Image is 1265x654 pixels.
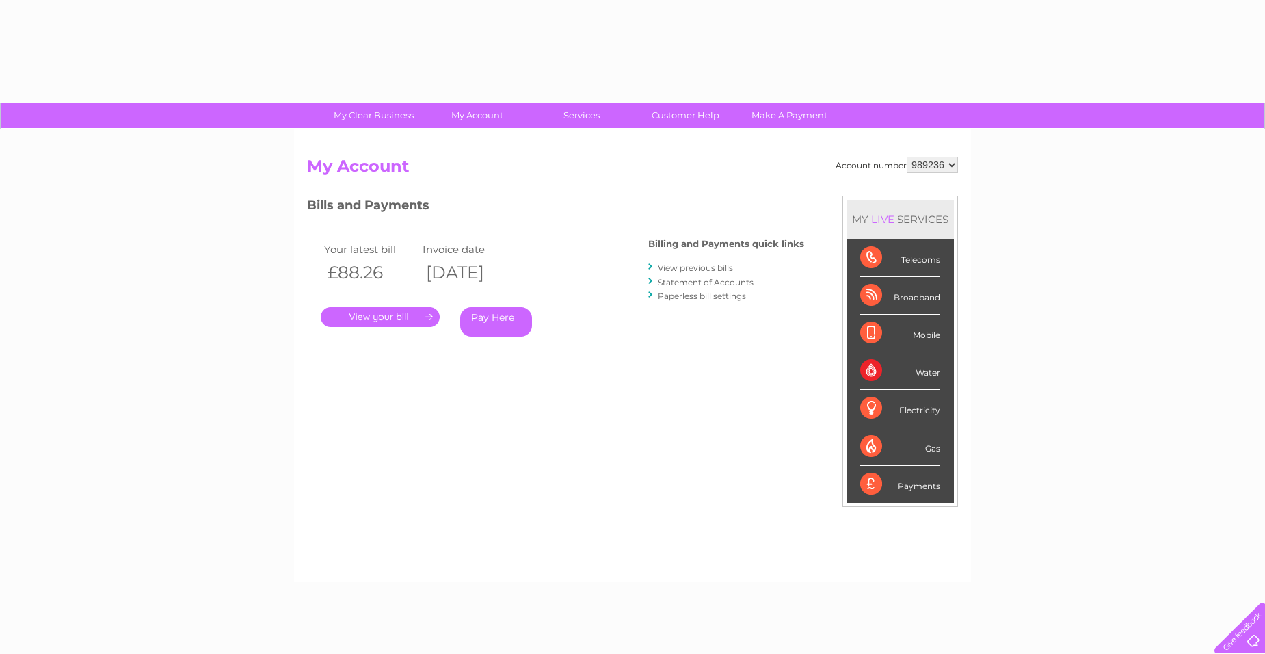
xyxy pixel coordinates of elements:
[658,291,746,301] a: Paperless bill settings
[860,239,940,277] div: Telecoms
[307,196,804,220] h3: Bills and Payments
[860,428,940,466] div: Gas
[317,103,430,128] a: My Clear Business
[321,307,440,327] a: .
[860,352,940,390] div: Water
[860,390,940,428] div: Electricity
[847,200,954,239] div: MY SERVICES
[860,315,940,352] div: Mobile
[629,103,742,128] a: Customer Help
[658,277,754,287] a: Statement of Accounts
[321,259,419,287] th: £88.26
[460,307,532,337] a: Pay Here
[860,466,940,503] div: Payments
[419,240,518,259] td: Invoice date
[860,277,940,315] div: Broadband
[421,103,534,128] a: My Account
[836,157,958,173] div: Account number
[658,263,733,273] a: View previous bills
[525,103,638,128] a: Services
[733,103,846,128] a: Make A Payment
[321,240,419,259] td: Your latest bill
[419,259,518,287] th: [DATE]
[868,213,897,226] div: LIVE
[307,157,958,183] h2: My Account
[648,239,804,249] h4: Billing and Payments quick links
